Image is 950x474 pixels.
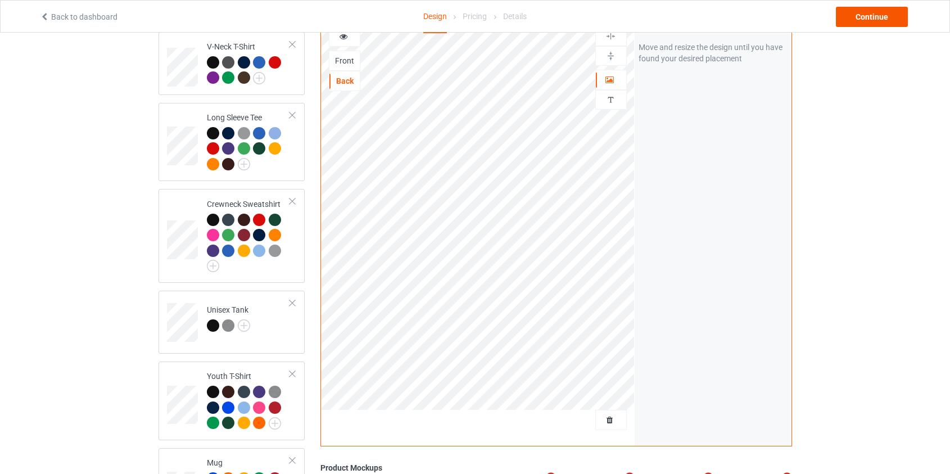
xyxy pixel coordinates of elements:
div: Back [329,75,360,87]
img: svg%3E%0A [605,94,616,105]
div: Long Sleeve Tee [159,103,305,182]
div: V-Neck T-Shirt [159,32,305,95]
div: Unisex Tank [207,304,250,331]
div: Long Sleeve Tee [207,112,291,170]
div: Crewneck Sweatshirt [207,198,291,269]
div: Details [503,1,527,32]
div: V-Neck T-Shirt [207,41,291,83]
div: Move and resize the design until you have found your desired placement [639,42,788,64]
div: Youth T-Shirt [159,362,305,440]
img: svg+xml;base64,PD94bWwgdmVyc2lvbj0iMS4wIiBlbmNvZGluZz0iVVRGLTgiPz4KPHN2ZyB3aWR0aD0iMjJweCIgaGVpZ2... [238,319,250,332]
img: svg%3E%0A [605,31,616,42]
img: svg+xml;base64,PD94bWwgdmVyc2lvbj0iMS4wIiBlbmNvZGluZz0iVVRGLTgiPz4KPHN2ZyB3aWR0aD0iMjJweCIgaGVpZ2... [238,158,250,170]
div: Pricing [463,1,487,32]
div: Unisex Tank [159,291,305,354]
img: heather_texture.png [269,386,281,398]
div: Continue [836,7,908,27]
div: Youth T-Shirt [207,371,291,428]
img: svg+xml;base64,PD94bWwgdmVyc2lvbj0iMS4wIiBlbmNvZGluZz0iVVRGLTgiPz4KPHN2ZyB3aWR0aD0iMjJweCIgaGVpZ2... [269,417,281,430]
img: heather_texture.png [222,319,234,332]
div: Crewneck Sweatshirt [159,189,305,283]
img: svg+xml;base64,PD94bWwgdmVyc2lvbj0iMS4wIiBlbmNvZGluZz0iVVRGLTgiPz4KPHN2ZyB3aWR0aD0iMjJweCIgaGVpZ2... [253,72,265,84]
img: svg%3E%0A [605,51,616,61]
div: Design [423,1,447,33]
div: Product Mockups [320,463,791,474]
a: Back to dashboard [40,12,117,21]
img: svg+xml;base64,PD94bWwgdmVyc2lvbj0iMS4wIiBlbmNvZGluZz0iVVRGLTgiPz4KPHN2ZyB3aWR0aD0iMjJweCIgaGVpZ2... [207,260,219,272]
div: Front [329,55,360,66]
